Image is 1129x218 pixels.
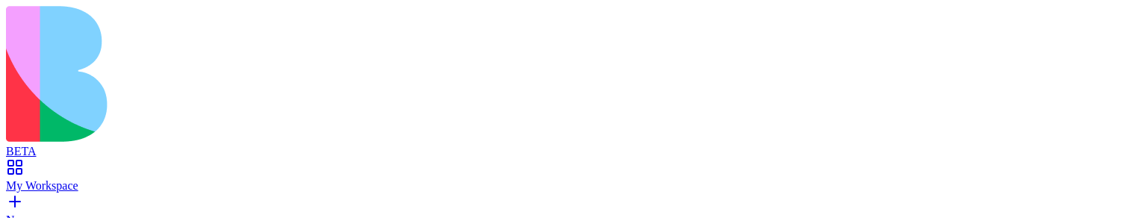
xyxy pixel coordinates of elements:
div: BETA [6,145,1123,158]
a: My Workspace [6,166,1123,193]
div: My Workspace [6,179,1123,193]
img: logo [6,6,606,142]
a: BETA [6,131,1123,158]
